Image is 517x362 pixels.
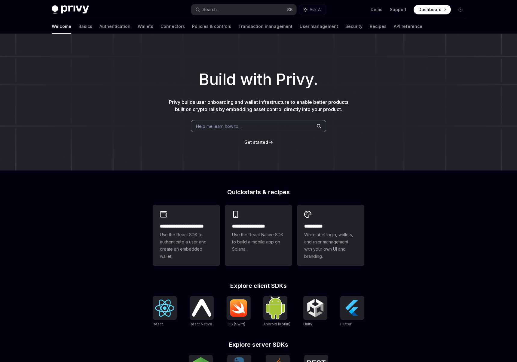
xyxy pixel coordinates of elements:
[390,7,406,13] a: Support
[196,123,242,129] span: Help me learn how to…
[343,298,362,318] img: Flutter
[169,99,348,112] span: Privy builds user onboarding and wallet infrastructure to enable better products built on crypto ...
[263,296,290,327] a: Android (Kotlin)Android (Kotlin)
[190,296,214,327] a: React NativeReact Native
[263,322,290,326] span: Android (Kotlin)
[153,342,364,348] h2: Explore server SDKs
[244,139,268,145] a: Get started
[371,7,383,13] a: Demo
[153,189,364,195] h2: Quickstarts & recipes
[299,4,326,15] button: Ask AI
[192,299,211,316] img: React Native
[456,5,465,14] button: Toggle dark mode
[78,19,92,34] a: Basics
[160,231,213,260] span: Use the React SDK to authenticate a user and create an embedded wallet.
[138,19,153,34] a: Wallets
[370,19,387,34] a: Recipes
[266,297,285,319] img: Android (Kotlin)
[153,283,364,289] h2: Explore client SDKs
[303,322,312,326] span: Unity
[52,5,89,14] img: dark logo
[286,7,293,12] span: ⌘ K
[303,296,327,327] a: UnityUnity
[340,296,364,327] a: FlutterFlutter
[232,231,285,253] span: Use the React Native SDK to build a mobile app on Solana.
[227,296,251,327] a: iOS (Swift)iOS (Swift)
[345,19,363,34] a: Security
[203,6,219,13] div: Search...
[394,19,422,34] a: API reference
[161,19,185,34] a: Connectors
[304,231,357,260] span: Whitelabel login, wallets, and user management with your own UI and branding.
[99,19,130,34] a: Authentication
[52,19,71,34] a: Welcome
[340,322,351,326] span: Flutter
[238,19,292,34] a: Transaction management
[229,299,248,317] img: iOS (Swift)
[190,322,212,326] span: React Native
[153,296,177,327] a: ReactReact
[153,322,163,326] span: React
[191,4,296,15] button: Search...⌘K
[10,68,507,91] h1: Build with Privy.
[244,140,268,145] span: Get started
[414,5,451,14] a: Dashboard
[418,7,442,13] span: Dashboard
[310,7,322,13] span: Ask AI
[297,205,364,266] a: **** *****Whitelabel login, wallets, and user management with your own UI and branding.
[192,19,231,34] a: Policies & controls
[225,205,292,266] a: **** **** **** ***Use the React Native SDK to build a mobile app on Solana.
[300,19,338,34] a: User management
[155,300,174,317] img: React
[227,322,245,326] span: iOS (Swift)
[306,298,325,318] img: Unity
